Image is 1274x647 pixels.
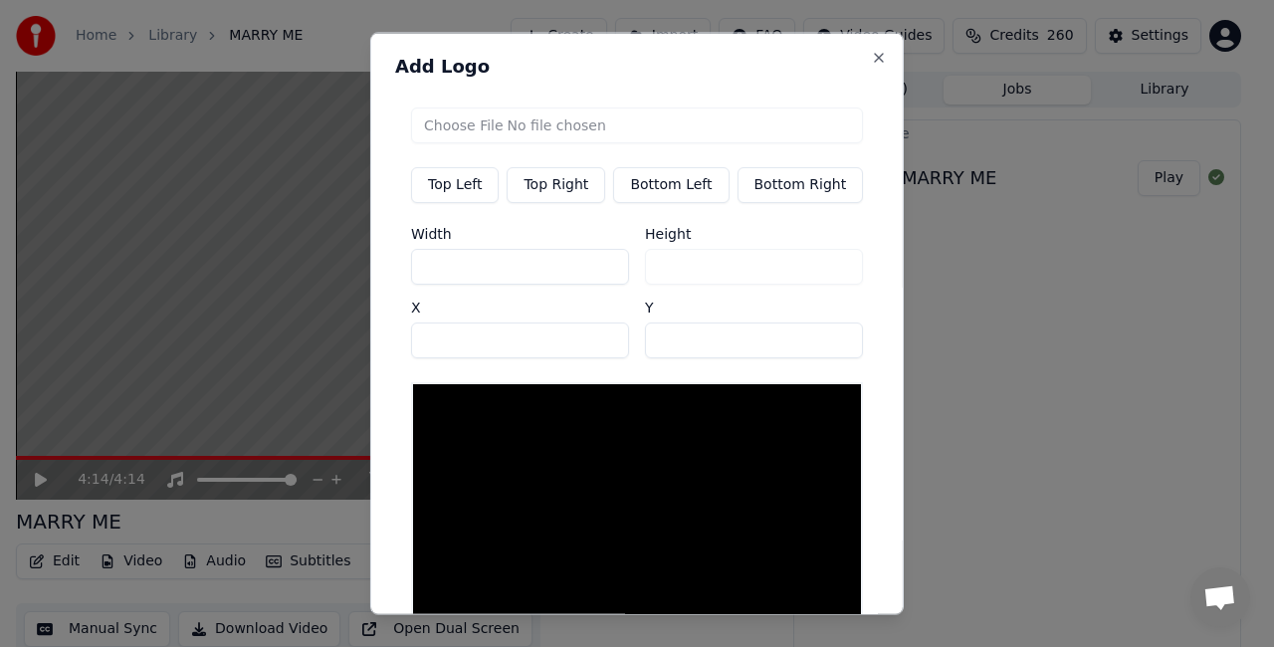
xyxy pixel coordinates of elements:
[613,167,729,203] button: Bottom Left
[507,167,605,203] button: Top Right
[395,58,879,76] h2: Add Logo
[411,167,499,203] button: Top Left
[737,167,863,203] button: Bottom Right
[645,301,863,315] label: Y
[645,227,863,241] label: Height
[411,301,629,315] label: X
[411,227,629,241] label: Width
